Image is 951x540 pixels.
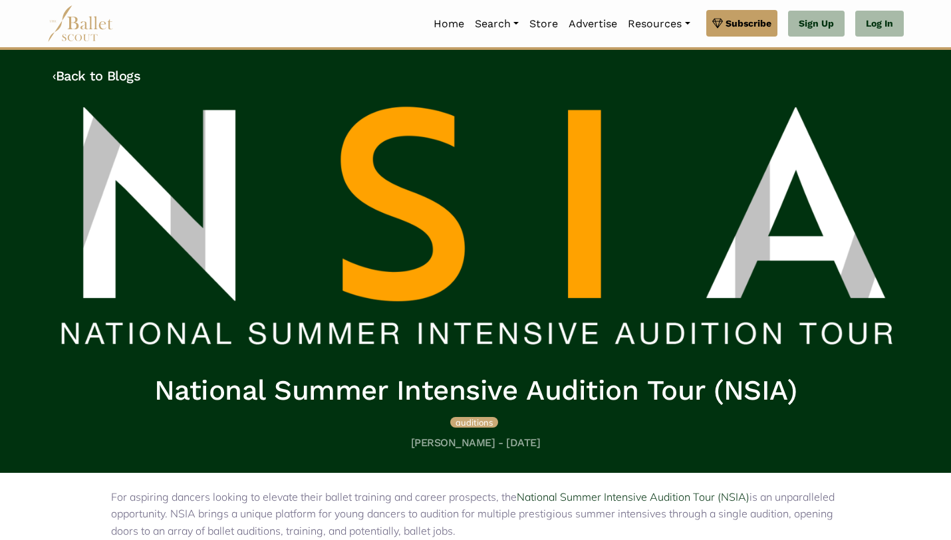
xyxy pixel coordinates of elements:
a: Advertise [563,10,622,38]
img: header_image.img [53,100,898,362]
code: ‹ [53,67,56,84]
span: auditions [456,417,493,428]
span: Subscribe [726,16,771,31]
a: National Summer Intensive Audition Tour (NSIA) [517,490,749,503]
a: auditions [450,415,498,428]
a: Resources [622,10,695,38]
a: Subscribe [706,10,777,37]
a: Store [524,10,563,38]
img: gem.svg [712,16,723,31]
h1: National Summer Intensive Audition Tour (NSIA) [53,372,898,409]
a: Sign Up [788,11,845,37]
a: ‹Back to Blogs [53,68,140,84]
a: Search [470,10,524,38]
p: For aspiring dancers looking to elevate their ballet training and career prospects, the is an unp... [111,489,840,540]
h5: [PERSON_NAME] - [DATE] [53,436,898,450]
a: Home [428,10,470,38]
a: Log In [855,11,904,37]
